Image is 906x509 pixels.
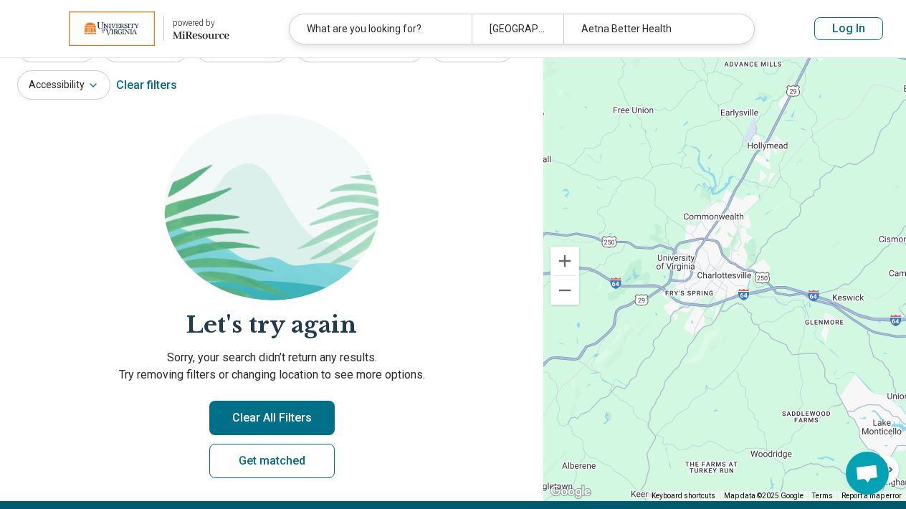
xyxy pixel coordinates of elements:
img: University of Virginia [69,11,155,46]
div: Clear filters [116,68,177,103]
button: Map camera controls [870,455,899,484]
span: Map data ©2025 Google [724,492,804,500]
button: Zoom out [550,276,579,305]
img: Google [547,482,594,501]
a: Get matched [209,444,335,478]
p: Sorry, your search didn’t return any results. Try removing filters or changing location to see mo... [17,349,526,384]
a: University of Virginiapowered by [23,11,229,46]
div: What are you looking for? [290,14,472,44]
button: Keyboard shortcuts [652,491,715,501]
div: Open chat [846,452,889,495]
div: [GEOGRAPHIC_DATA], [GEOGRAPHIC_DATA] [472,14,563,44]
div: Aetna Better Health [563,14,745,44]
button: Clear All Filters [209,401,335,435]
h2: Let's try again [17,309,526,341]
a: Open this area in Google Maps (opens a new window) [547,482,594,501]
div: powered by [173,16,229,29]
a: Terms (opens in new tab) [812,492,833,500]
button: Zoom in [550,247,579,275]
a: Report a map error [841,492,902,500]
button: Log In [814,17,883,40]
button: Accessibility [17,70,110,100]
